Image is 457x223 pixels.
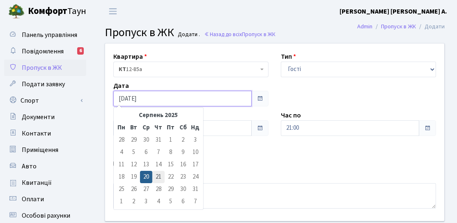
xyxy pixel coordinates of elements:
td: 22 [165,171,177,183]
label: Дата [113,81,129,91]
td: 16 [177,159,189,171]
th: Серпень 2025 [128,109,189,122]
td: 20 [140,171,152,183]
label: Квартира [113,52,147,62]
span: Пропуск в ЖК [105,24,174,41]
a: Admin [357,22,372,31]
span: Подати заявку [22,80,65,89]
td: 30 [177,183,189,195]
td: 18 [115,171,128,183]
th: Вт [128,122,140,134]
span: <b>КТ</b>&nbsp;&nbsp;&nbsp;&nbsp;12-85а [113,62,269,77]
a: Приміщення [4,142,86,158]
td: 13 [140,159,152,171]
td: 21 [152,171,165,183]
a: Назад до всіхПропуск в ЖК [204,30,276,38]
td: 2 [177,134,189,146]
span: Панель управління [22,30,77,39]
th: Ср [140,122,152,134]
b: Комфорт [28,5,67,18]
td: 3 [140,195,152,208]
td: 3 [189,134,202,146]
td: 11 [115,159,128,171]
td: 10 [189,146,202,159]
span: Повідомлення [22,47,64,56]
span: Авто [22,162,37,171]
td: 15 [165,159,177,171]
td: 7 [189,195,202,208]
a: Контакти [4,125,86,142]
th: Пт [165,122,177,134]
th: Чт [152,122,165,134]
td: 19 [128,171,140,183]
span: Таун [28,5,86,18]
td: 6 [140,146,152,159]
td: 2 [128,195,140,208]
label: Час по [281,110,301,120]
li: Додати [416,22,445,31]
th: Сб [177,122,189,134]
td: 14 [152,159,165,171]
td: 31 [189,183,202,195]
a: Пропуск в ЖК [381,22,416,31]
div: 6 [77,47,84,55]
b: КТ [119,65,126,74]
td: 5 [128,146,140,159]
td: 23 [177,171,189,183]
td: 1 [165,134,177,146]
small: Додати . [177,31,200,38]
span: Особові рахунки [22,211,70,220]
label: Тип [281,52,296,62]
th: Пн [115,122,128,134]
td: 29 [128,134,140,146]
td: 26 [128,183,140,195]
a: Документи [4,109,86,125]
td: 5 [165,195,177,208]
a: Авто [4,158,86,175]
span: Пропуск в ЖК [242,30,276,38]
span: <b>КТ</b>&nbsp;&nbsp;&nbsp;&nbsp;12-85а [119,65,258,74]
td: 30 [140,134,152,146]
td: 27 [140,183,152,195]
td: 1 [115,195,128,208]
td: 8 [165,146,177,159]
td: 28 [115,134,128,146]
span: Документи [22,113,55,122]
a: Панель управління [4,27,86,43]
a: Подати заявку [4,76,86,92]
span: Пропуск в ЖК [22,63,62,72]
td: 17 [189,159,202,171]
td: 9 [177,146,189,159]
button: Переключити навігацію [103,5,123,18]
nav: breadcrumb [345,18,457,35]
td: 25 [115,183,128,195]
td: 6 [177,195,189,208]
td: 4 [152,195,165,208]
a: [PERSON_NAME] [PERSON_NAME] А. [340,7,447,16]
td: 31 [152,134,165,146]
td: 29 [165,183,177,195]
a: Повідомлення6 [4,43,86,60]
td: 28 [152,183,165,195]
span: Квитанції [22,178,52,187]
span: Контакти [22,129,51,138]
td: 24 [189,171,202,183]
td: 4 [115,146,128,159]
span: Приміщення [22,145,58,154]
td: 12 [128,159,140,171]
a: Пропуск в ЖК [4,60,86,76]
a: Оплати [4,191,86,207]
th: Нд [189,122,202,134]
span: Оплати [22,195,44,204]
td: 7 [152,146,165,159]
img: logo.png [8,3,25,20]
a: Спорт [4,92,86,109]
a: Квитанції [4,175,86,191]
